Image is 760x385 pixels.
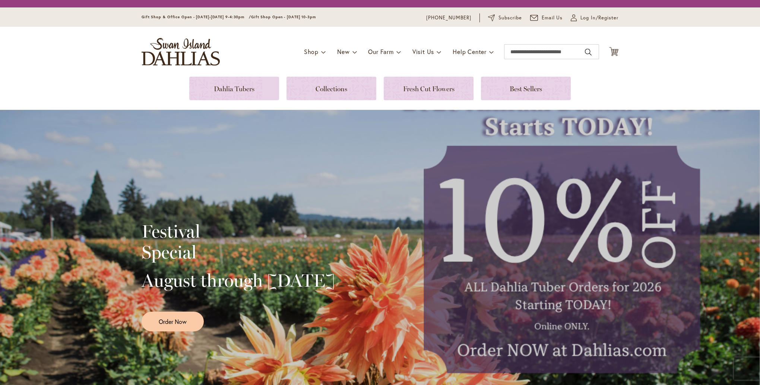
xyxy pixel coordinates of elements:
[142,312,204,331] a: Order Now
[159,317,187,326] span: Order Now
[580,14,618,22] span: Log In/Register
[412,48,434,55] span: Visit Us
[251,15,316,19] span: Gift Shop Open - [DATE] 10-3pm
[142,221,335,262] h2: Festival Special
[453,48,487,55] span: Help Center
[585,46,592,58] button: Search
[530,14,563,22] a: Email Us
[368,48,393,55] span: Our Farm
[498,14,522,22] span: Subscribe
[571,14,618,22] a: Log In/Register
[142,38,220,66] a: store logo
[337,48,349,55] span: New
[542,14,563,22] span: Email Us
[142,15,251,19] span: Gift Shop & Office Open - [DATE]-[DATE] 9-4:30pm /
[304,48,319,55] span: Shop
[426,14,471,22] a: [PHONE_NUMBER]
[488,14,522,22] a: Subscribe
[142,270,335,291] h2: August through [DATE]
